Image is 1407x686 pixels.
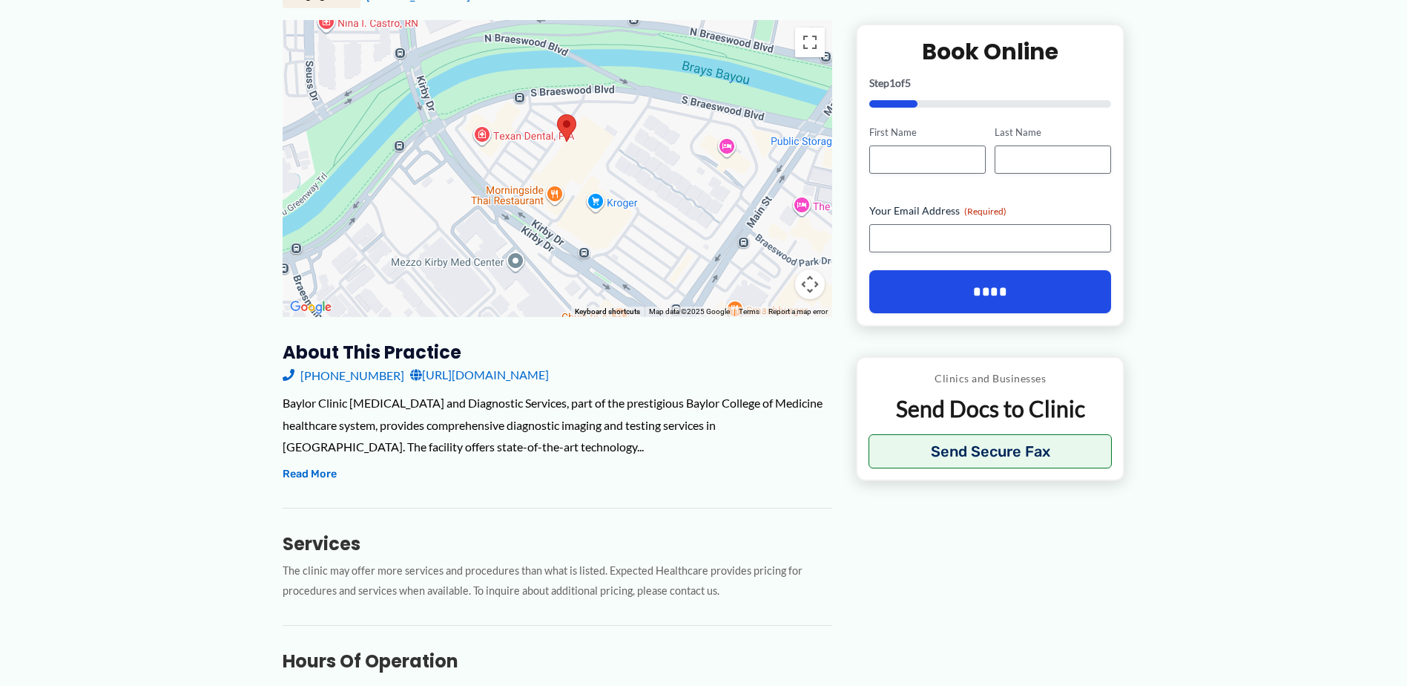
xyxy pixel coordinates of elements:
[869,125,986,140] label: First Name
[869,78,1112,88] p: Step of
[283,364,404,386] a: [PHONE_NUMBER]
[283,561,832,601] p: The clinic may offer more services and procedures than what is listed. Expected Healthcare provid...
[869,434,1113,468] button: Send Secure Fax
[283,650,832,673] h3: Hours of Operation
[964,206,1006,217] span: (Required)
[869,369,1113,388] p: Clinics and Businesses
[410,364,549,386] a: [URL][DOMAIN_NAME]
[286,298,335,317] a: Open this area in Google Maps (opens a new window)
[889,76,895,89] span: 1
[739,307,759,316] a: Terms
[649,307,730,316] span: Map data ©2025 Google
[795,27,825,57] button: Toggle fullscreen view
[286,298,335,317] img: Google
[768,307,828,316] a: Report a map error
[283,341,832,364] h3: About this practice
[283,532,832,555] h3: Services
[869,203,1112,218] label: Your Email Address
[283,465,337,483] button: Read More
[283,392,832,458] div: Baylor Clinic [MEDICAL_DATA] and Diagnostic Services, part of the prestigious Baylor College of M...
[905,76,911,89] span: 5
[995,125,1111,140] label: Last Name
[869,37,1112,66] h2: Book Online
[869,394,1113,423] p: Send Docs to Clinic
[575,307,640,317] button: Keyboard shortcuts
[795,269,825,299] button: Map camera controls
